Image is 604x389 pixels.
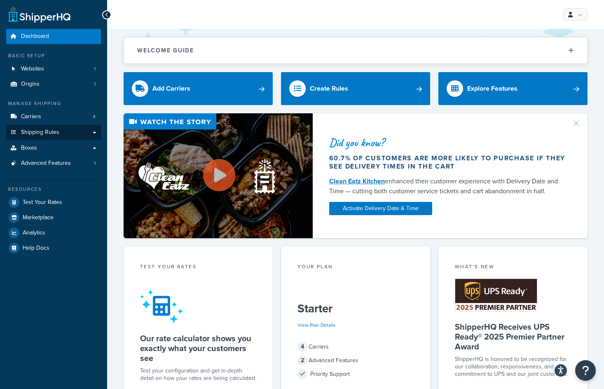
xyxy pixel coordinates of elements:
[329,202,432,215] a: Activate Delivery Date & Time
[21,160,71,167] span: Advanced Features
[21,33,49,40] span: Dashboard
[94,81,96,88] span: 1
[6,141,101,156] a: Boxes
[467,83,517,94] div: Explore Features
[297,321,336,329] a: View Plan Details
[140,333,256,363] h5: Our rate calculator shows you exactly what your customers see
[6,77,101,92] a: Origins1
[297,342,307,352] span: 4
[6,210,101,225] a: Marketplace
[94,160,96,167] span: 1
[455,322,571,352] h5: ShipperHQ Receives UPS Ready® 2025 Premier Partner Award
[6,100,101,107] div: Manage Shipping
[455,356,571,378] p: ShipperHQ is honored to be recognized for our collaboration, responsiveness, and commitment to UP...
[297,302,414,315] h5: Starter
[23,230,45,237] span: Analytics
[21,145,37,152] span: Boxes
[297,341,414,353] div: Carriers
[6,186,101,193] div: Resources
[6,109,101,124] a: Carriers4
[21,81,40,88] span: Origins
[93,113,96,120] span: 4
[6,195,101,210] a: Test Your Rates
[575,360,596,381] button: Open Resource Center
[297,263,414,272] div: Your Plan
[152,83,190,94] div: Add Carriers
[6,156,101,171] a: Advanced Features1
[23,199,62,206] span: Test Your Rates
[137,47,194,54] h2: Welcome Guide
[6,61,101,77] a: Websites1
[140,367,256,382] div: Test your configuration and get in-depth detail on how your rates are being calculated.
[21,129,59,136] span: Shipping Rules
[6,125,101,140] a: Shipping Rules
[329,176,568,196] div: enhanced their customer experience with Delivery Date and Time — cutting both customer service ti...
[310,83,348,94] div: Create Rules
[6,61,101,77] li: Websites
[23,214,54,221] span: Marketplace
[329,137,568,148] div: Did you know?
[140,263,256,272] div: Test your rates
[6,52,101,59] div: Basic Setup
[6,241,101,255] a: Help Docs
[6,156,101,171] li: Advanced Features
[21,113,41,120] span: Carriers
[6,77,101,92] li: Origins
[6,29,101,44] a: Dashboard
[6,225,101,240] a: Analytics
[124,113,313,238] img: Video thumbnail
[21,66,44,73] span: Websites
[297,355,414,366] div: Advanced Features
[124,37,587,63] button: Welcome Guide
[281,72,430,105] a: Create Rules
[438,72,588,105] a: Explore Features
[329,154,568,171] div: 60.7% of customers are more likely to purchase if they see delivery times in the cart
[94,66,96,73] span: 1
[23,245,49,252] span: Help Docs
[6,109,101,124] li: Carriers
[297,356,307,366] span: 2
[297,368,414,380] div: Priority Support
[455,263,571,272] div: What's New
[329,176,385,186] a: Clean Eatz Kitchen
[124,72,273,105] a: Add Carriers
